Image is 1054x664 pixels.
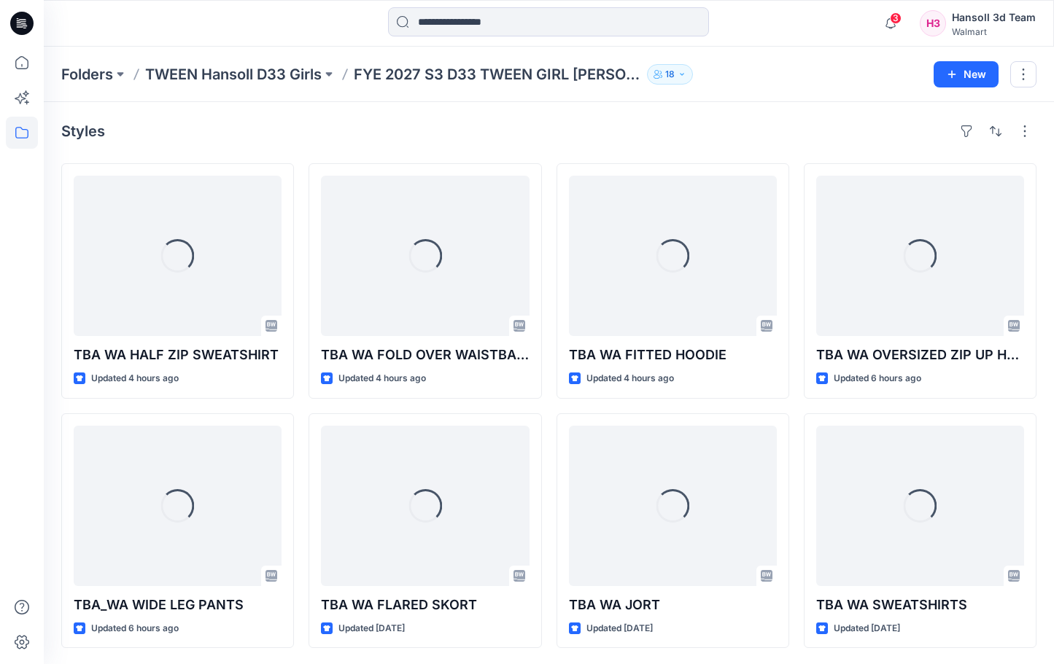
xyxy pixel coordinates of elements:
button: New [934,61,999,87]
p: TBA WA FLARED SKORT [321,595,529,615]
p: Updated 6 hours ago [91,621,179,636]
p: TBA_WA WIDE LEG PANTS [74,595,282,615]
p: Updated [DATE] [834,621,900,636]
p: TBA WA JORT [569,595,777,615]
p: Updated 4 hours ago [338,371,426,386]
p: Updated [DATE] [338,621,405,636]
div: Walmart [952,26,1036,37]
div: H3 [920,10,946,36]
p: TBA WA FITTED HOODIE [569,345,777,365]
p: Updated [DATE] [586,621,653,636]
button: 18 [647,64,693,85]
span: 3 [890,12,902,24]
a: Folders [61,64,113,85]
p: Updated 6 hours ago [834,371,921,386]
p: Updated 4 hours ago [91,371,179,386]
p: TBA WA SWEATSHIRTS [816,595,1024,615]
p: FYE 2027 S3 D33 TWEEN GIRL [PERSON_NAME] [354,64,641,85]
h4: Styles [61,122,105,140]
p: TBA WA HALF ZIP SWEATSHIRT [74,345,282,365]
p: 18 [665,66,675,82]
p: TBA WA OVERSIZED ZIP UP HOODIE [816,345,1024,365]
a: TWEEN Hansoll D33 Girls [145,64,322,85]
div: Hansoll 3d Team [952,9,1036,26]
p: Updated 4 hours ago [586,371,674,386]
p: TBA WA FOLD OVER WAISTBAND JOGGER [321,345,529,365]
